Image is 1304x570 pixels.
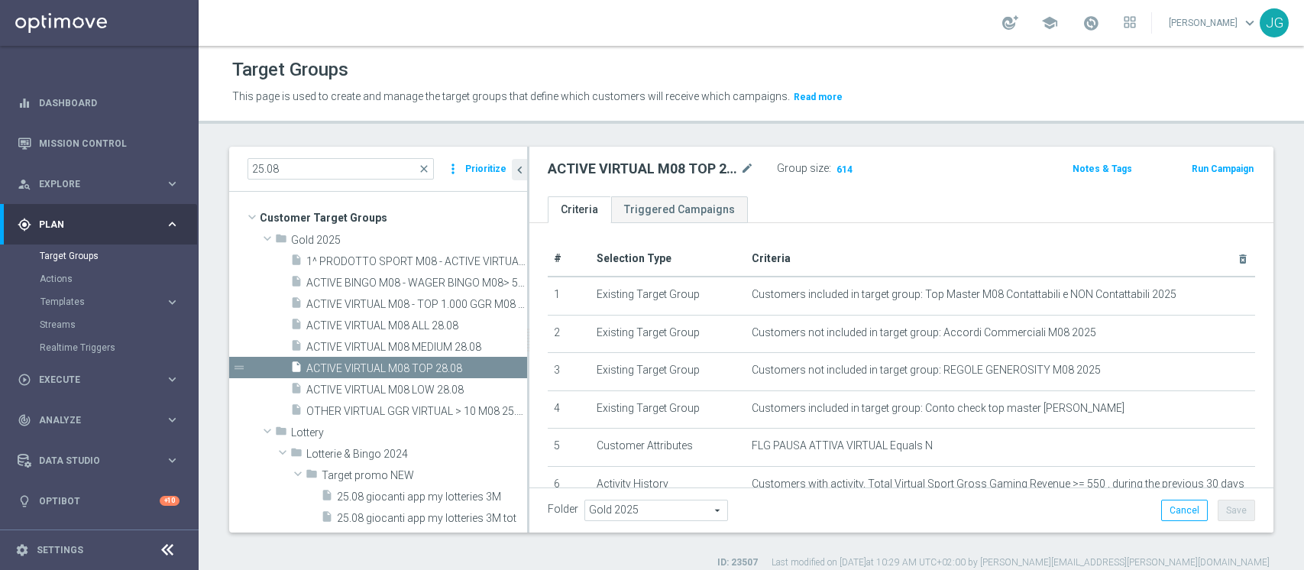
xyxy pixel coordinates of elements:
[322,469,527,482] span: Target promo NEW
[40,297,150,306] span: Templates
[18,123,180,164] div: Mission Control
[1241,15,1258,31] span: keyboard_arrow_down
[17,97,180,109] button: equalizer Dashboard
[18,177,31,191] i: person_search
[18,373,165,387] div: Execute
[591,277,746,315] td: Existing Target Group
[591,466,746,504] td: Activity History
[306,362,527,375] span: ACTIVE VIRTUAL M08 TOP 28.08
[1218,500,1255,521] button: Save
[18,413,31,427] i: track_changes
[17,138,180,150] button: Mission Control
[39,83,180,123] a: Dashboard
[548,429,591,467] td: 5
[306,468,318,485] i: folder
[40,245,197,267] div: Target Groups
[275,425,287,442] i: folder
[752,478,1244,491] span: Customers with activity, Total Virtual Sport Gross Gaming Revenue >= 550 , during the previous 30...
[290,403,303,421] i: insert_drive_file
[18,454,165,468] div: Data Studio
[291,234,527,247] span: Gold 2025
[39,180,165,189] span: Explore
[829,162,831,175] label: :
[39,456,165,465] span: Data Studio
[40,267,197,290] div: Actions
[591,353,746,391] td: Existing Target Group
[835,164,854,178] span: 614
[792,89,844,105] button: Read more
[232,59,348,81] h1: Target Groups
[290,361,303,378] i: insert_drive_file
[548,315,591,353] td: 2
[290,254,303,271] i: insert_drive_file
[548,390,591,429] td: 4
[337,491,527,504] span: 25.08 giocanti app my lotteries 3M
[17,455,180,467] button: Data Studio keyboard_arrow_right
[40,319,159,331] a: Streams
[160,496,180,506] div: +10
[40,296,180,308] button: Templates keyboard_arrow_right
[18,83,180,123] div: Dashboard
[717,556,758,569] label: ID: 23507
[306,319,527,332] span: ACTIVE VIRTUAL M08 ALL 28.08
[18,373,31,387] i: play_circle_outline
[591,429,746,467] td: Customer Attributes
[39,481,160,521] a: Optibot
[40,342,159,354] a: Realtime Triggers
[165,453,180,468] i: keyboard_arrow_right
[18,494,31,508] i: lightbulb
[291,426,527,439] span: Lottery
[165,372,180,387] i: keyboard_arrow_right
[17,219,180,231] button: gps_fixed Plan keyboard_arrow_right
[548,466,591,504] td: 6
[306,448,527,461] span: Lotterie &amp; Bingo 2024
[15,543,29,557] i: settings
[1041,15,1058,31] span: school
[306,298,527,311] span: ACTIVE VIRTUAL M08 - TOP 1.000 GGR M08 25.08
[18,481,180,521] div: Optibot
[39,220,165,229] span: Plan
[752,252,791,264] span: Criteria
[418,163,430,175] span: close
[740,160,754,178] i: mode_edit
[306,341,527,354] span: ACTIVE VIRTUAL M08 MEDIUM 28.08
[290,275,303,293] i: insert_drive_file
[37,546,83,555] a: Settings
[290,382,303,400] i: insert_drive_file
[752,364,1101,377] span: Customers not included in target group: REGOLE GENEROSITY M08 2025
[1161,500,1208,521] button: Cancel
[512,159,527,180] button: chevron_left
[165,177,180,191] i: keyboard_arrow_right
[17,178,180,190] div: person_search Explore keyboard_arrow_right
[306,277,527,290] span: ACTIVE BINGO M08 - WAGER BINGO M08&gt; 50 EURO 25.08
[1190,160,1255,177] button: Run Campaign
[165,295,180,309] i: keyboard_arrow_right
[40,313,197,336] div: Streams
[18,218,165,232] div: Plan
[777,162,829,175] label: Group size
[18,413,165,427] div: Analyze
[165,217,180,232] i: keyboard_arrow_right
[1071,160,1134,177] button: Notes & Tags
[337,512,527,525] span: 25.08 giocanti app my lotteries 3M tot
[463,159,509,180] button: Prioritize
[18,177,165,191] div: Explore
[17,374,180,386] button: play_circle_outline Execute keyboard_arrow_right
[321,489,333,507] i: insert_drive_file
[260,207,527,228] span: Customer Target Groups
[17,495,180,507] button: lightbulb Optibot +10
[548,196,611,223] a: Criteria
[40,290,197,313] div: Templates
[275,232,287,250] i: folder
[306,384,527,397] span: ACTIVE VIRTUAL M08 LOW 28.08
[772,556,1270,569] label: Last modified on [DATE] at 10:29 AM UTC+02:00 by [PERSON_NAME][EMAIL_ADDRESS][PERSON_NAME][DOMAIN...
[611,196,748,223] a: Triggered Campaigns
[248,158,434,180] input: Quick find group or folder
[290,446,303,464] i: folder
[40,250,159,262] a: Target Groups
